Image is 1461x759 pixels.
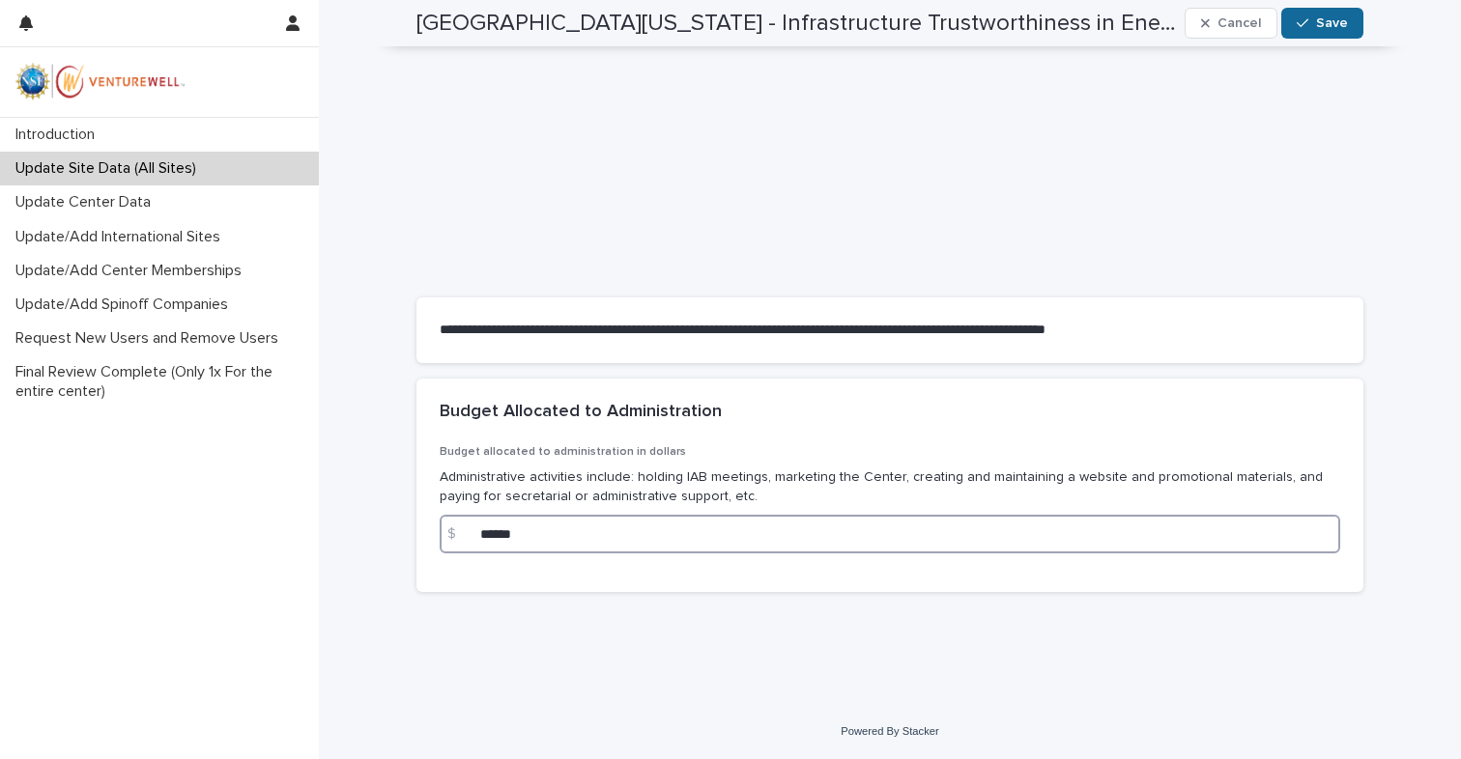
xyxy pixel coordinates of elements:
p: Update/Add Spinoff Companies [8,295,243,314]
p: Update/Add Center Memberships [8,262,257,280]
h2: University of Arkansas Main Campus - Infrastructure Trustworthiness in Energy Systems, FY2024-2025 [416,10,1177,38]
span: Cancel [1217,16,1261,30]
span: Save [1316,16,1348,30]
img: mWhVGmOKROS2pZaMU8FQ [15,63,186,101]
p: Introduction [8,126,110,144]
p: Final Review Complete (Only 1x For the entire center) [8,363,319,400]
p: Update Site Data (All Sites) [8,159,212,178]
div: $ [440,515,478,553]
p: Update/Add International Sites [8,228,236,246]
span: Budget allocated to administration in dollars [440,446,686,458]
button: Save [1281,8,1363,39]
a: Powered By Stacker [841,725,938,737]
p: Update Center Data [8,193,166,211]
h2: Budget Allocated to Administration [440,402,722,423]
p: Administrative activities include: holding IAB meetings, marketing the Center, creating and maint... [440,467,1340,508]
p: Request New Users and Remove Users [8,329,294,348]
button: Cancel [1185,8,1277,39]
